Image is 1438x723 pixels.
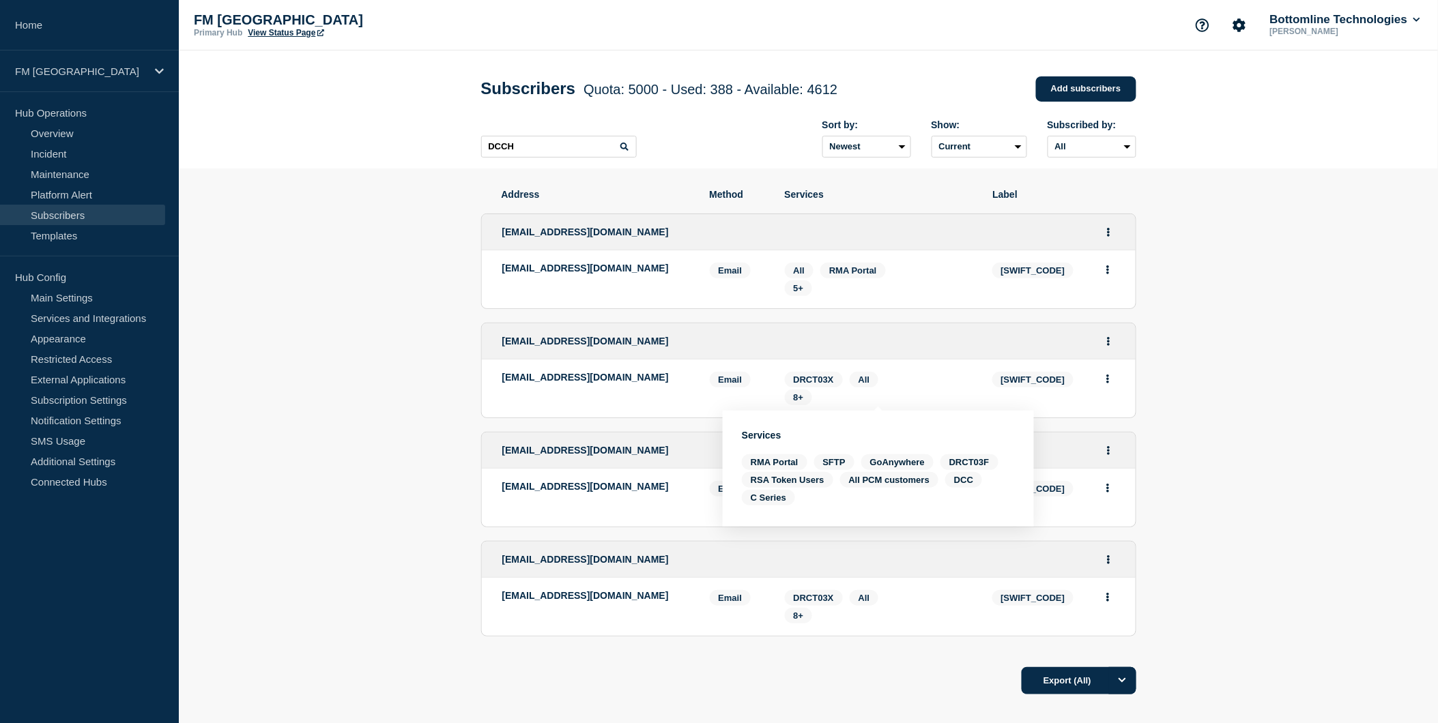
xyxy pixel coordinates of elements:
button: Actions [1099,368,1117,389]
span: [EMAIL_ADDRESS][DOMAIN_NAME] [502,226,669,237]
span: RMA Portal [829,265,877,276]
div: Show: [932,119,1027,130]
h3: Services [742,430,1015,441]
p: FM [GEOGRAPHIC_DATA] [194,12,467,28]
p: [EMAIL_ADDRESS][DOMAIN_NAME] [502,481,689,492]
span: GoAnywhere [861,454,934,470]
button: Support [1188,11,1217,40]
span: DRCT03X [794,374,834,385]
span: [EMAIL_ADDRESS][DOMAIN_NAME] [502,554,669,565]
p: Primary Hub [194,28,242,38]
span: DCC [945,472,982,488]
button: Actions [1100,222,1117,243]
button: Actions [1100,549,1117,570]
p: [EMAIL_ADDRESS][DOMAIN_NAME] [502,372,689,383]
button: Bottomline Technologies [1267,13,1423,27]
span: [SWIFT_CODE] [992,372,1074,387]
span: Services [785,189,973,200]
span: C Series [742,490,795,505]
span: All [859,374,870,385]
span: 5+ [794,283,804,293]
span: Email [710,590,751,606]
a: View Status Page [248,28,323,38]
span: All [859,593,870,603]
span: Label [993,189,1116,200]
span: Method [710,189,764,200]
span: Email [710,481,751,497]
span: [SWIFT_CODE] [992,590,1074,606]
button: Actions [1099,259,1117,280]
input: Search subscribers [481,136,637,158]
button: Export (All) [1022,667,1136,694]
span: 8+ [794,392,804,402]
div: Subscribed by: [1048,119,1136,130]
select: Deleted [932,136,1027,158]
a: Add subscribers [1036,76,1136,102]
span: DRCT03X [794,593,834,603]
select: Subscribed by [1048,136,1136,158]
span: Quota: 5000 - Used: 388 - Available: 4612 [584,82,837,97]
span: All PCM customers [840,472,938,488]
span: [SWIFT_CODE] [992,263,1074,278]
button: Options [1109,667,1136,694]
p: FM [GEOGRAPHIC_DATA] [15,65,146,77]
button: Actions [1100,331,1117,352]
button: Actions [1099,477,1117,499]
p: [EMAIL_ADDRESS][DOMAIN_NAME] [502,590,689,601]
span: [EMAIL_ADDRESS][DOMAIN_NAME] [502,445,669,456]
span: SFTP [814,454,854,470]
p: [PERSON_NAME] [1267,27,1409,36]
button: Actions [1100,440,1117,461]
span: Email [710,372,751,387]
span: [EMAIL_ADDRESS][DOMAIN_NAME] [502,336,669,346]
button: Actions [1099,587,1117,608]
span: RSA Token Users [742,472,833,488]
span: All [794,265,805,276]
span: DRCT03F [940,454,998,470]
div: Sort by: [822,119,911,130]
span: 8+ [794,610,804,621]
span: Email [710,263,751,278]
p: [EMAIL_ADDRESS][DOMAIN_NAME] [502,263,689,274]
select: Sort by [822,136,911,158]
span: Address [502,189,689,200]
h1: Subscribers [481,79,838,98]
span: RMA Portal [742,454,807,470]
button: Account settings [1225,11,1254,40]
